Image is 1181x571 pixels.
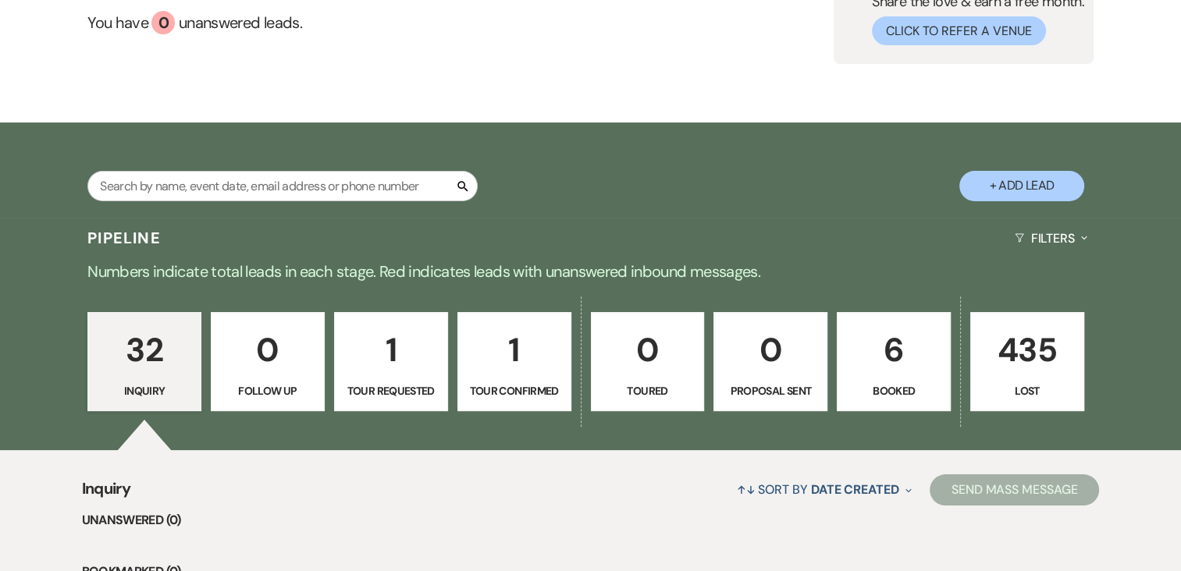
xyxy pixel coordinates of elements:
input: Search by name, event date, email address or phone number [87,171,478,201]
a: 435Lost [970,312,1084,412]
button: Sort By Date Created [731,469,918,510]
p: Lost [980,382,1074,399]
p: 1 [468,324,561,376]
a: 32Inquiry [87,312,201,412]
p: 1 [344,324,438,376]
a: 0Proposal Sent [713,312,827,412]
p: 0 [724,324,817,376]
button: Filters [1008,218,1094,259]
span: Date Created [811,481,899,498]
button: Click to Refer a Venue [872,16,1046,45]
p: 435 [980,324,1074,376]
p: Proposal Sent [724,382,817,399]
div: 0 [151,11,175,34]
p: 0 [221,324,315,376]
a: You have 0 unanswered leads. [87,11,655,34]
a: 0Toured [591,312,705,412]
p: 32 [98,324,191,376]
span: Inquiry [82,477,131,510]
p: Toured [601,382,695,399]
li: Unanswered (0) [82,510,1100,530]
a: 6Booked [837,312,951,412]
span: ↑↓ [737,481,756,498]
p: Tour Requested [344,382,438,399]
button: + Add Lead [959,171,1084,201]
p: Numbers indicate total leads in each stage. Red indicates leads with unanswered inbound messages. [29,259,1153,284]
p: Tour Confirmed [468,382,561,399]
button: Send Mass Message [930,474,1100,505]
h3: Pipeline [87,227,161,249]
a: 1Tour Confirmed [457,312,571,412]
p: 6 [847,324,941,376]
p: Booked [847,382,941,399]
p: Inquiry [98,382,191,399]
p: 0 [601,324,695,376]
a: 1Tour Requested [334,312,448,412]
a: 0Follow Up [211,312,325,412]
p: Follow Up [221,382,315,399]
